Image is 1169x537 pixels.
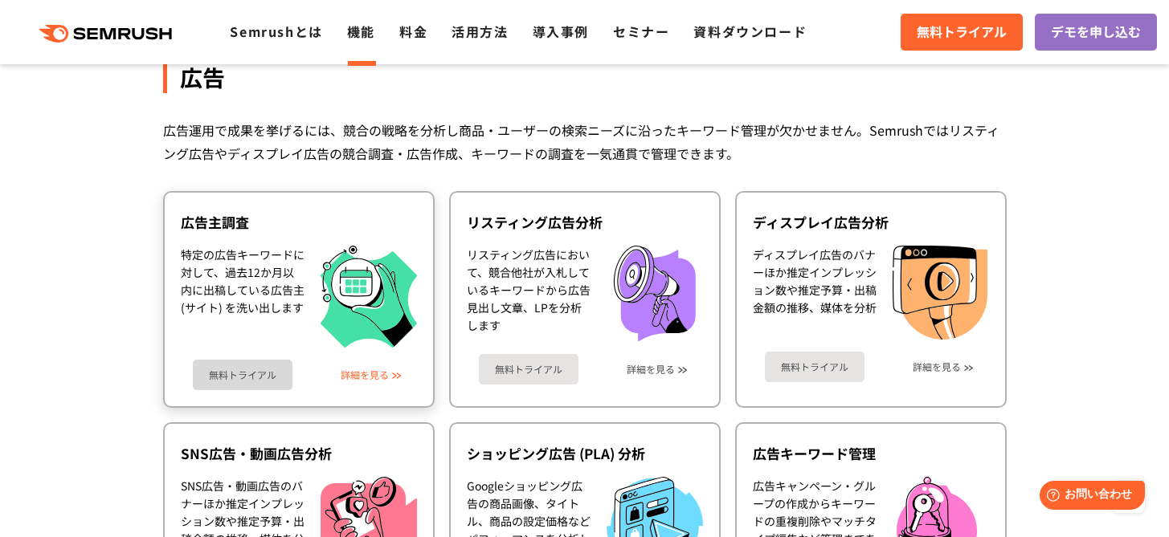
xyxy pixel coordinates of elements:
[1051,22,1141,43] span: デモを申し込む
[163,61,1007,93] div: 広告
[753,246,877,340] div: ディスプレイ広告のバナーほか推定インプレッション数や推定予算・出稿金額の推移、媒体を分析
[181,213,417,232] div: 広告主調査
[917,22,1007,43] span: 無料トライアル
[347,22,375,41] a: 機能
[452,22,508,41] a: 活用方法
[533,22,589,41] a: 導入事例
[607,246,703,342] img: リスティング広告分析
[230,22,322,41] a: Semrushとは
[399,22,427,41] a: 料金
[467,444,703,463] div: ショッピング広告 (PLA) 分析
[467,213,703,232] div: リスティング広告分析
[467,246,591,342] div: リスティング広告において、競合他社が入札しているキーワードから広告見出し文章、LPを分析します
[193,360,292,390] a: 無料トライアル
[627,364,675,375] a: 詳細を見る
[693,22,807,41] a: 資料ダウンロード
[163,119,1007,165] div: 広告運用で成果を挙げるには、競合の戦略を分析し商品・ユーザーの検索ニーズに沿ったキーワード管理が欠かせません。Semrushではリスティング広告やディスプレイ広告の競合調査・広告作成、キーワード...
[913,361,961,372] a: 詳細を見る
[1035,14,1157,51] a: デモを申し込む
[753,213,989,232] div: ディスプレイ広告分析
[479,354,578,384] a: 無料トライアル
[1026,474,1151,519] iframe: Help widget launcher
[613,22,669,41] a: セミナー
[341,369,389,380] a: 詳細を見る
[753,444,989,463] div: 広告キーワード管理
[321,246,417,348] img: 広告主調査
[893,246,987,340] img: ディスプレイ広告分析
[181,246,305,348] div: 特定の広告キーワードに対して、過去12か月以内に出稿している広告主 (サイト) を洗い出します
[765,352,864,382] a: 無料トライアル
[181,444,417,463] div: SNS広告・動画広告分析
[901,14,1023,51] a: 無料トライアル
